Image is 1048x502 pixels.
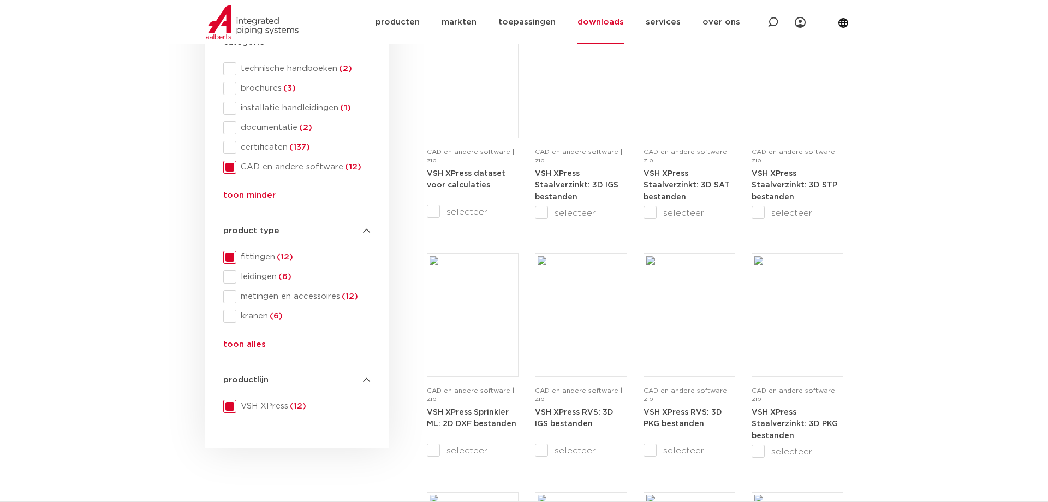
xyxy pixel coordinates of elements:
span: brochures [236,83,370,94]
a: VSH XPress RVS: 3D IGS bestanden [535,408,614,428]
img: Download-Placeholder-1.png [538,17,624,135]
a: VSH XPress RVS: 3D PKG bestanden [644,408,722,428]
span: (137) [288,143,310,151]
label: selecteer [752,445,843,458]
div: kranen(6) [223,310,370,323]
span: CAD en andere software | zip [644,387,731,402]
span: CAD en andere software | zip [427,149,514,163]
span: CAD en andere software | zip [752,149,839,163]
span: leidingen [236,271,370,282]
span: fittingen [236,252,370,263]
div: documentatie(2) [223,121,370,134]
span: CAD en andere software | zip [535,387,622,402]
button: toon minder [223,189,276,206]
img: Download-Placeholder-1.png [430,256,516,374]
span: documentatie [236,122,370,133]
img: Download-Placeholder-1.png [646,256,733,374]
img: Download-Placeholder-1.png [646,17,733,135]
div: leidingen(6) [223,270,370,284]
label: selecteer [427,444,519,457]
span: CAD en andere software | zip [644,149,731,163]
div: certificaten(137) [223,141,370,154]
img: Download-Placeholder-1.png [754,256,841,374]
div: fittingen(12) [223,251,370,264]
img: Download-Placeholder-1.png [430,17,516,135]
label: selecteer [752,206,843,220]
h4: product type [223,225,370,238]
a: VSH XPress Staalverzinkt: 3D STP bestanden [752,169,837,201]
span: (3) [282,84,296,92]
span: kranen [236,311,370,322]
div: technische handboeken(2) [223,62,370,75]
div: brochures(3) [223,82,370,95]
a: VSH XPress Sprinkler ML: 2D DXF bestanden [427,408,516,428]
strong: VSH XPress Staalverzinkt: 3D SAT bestanden [644,170,730,201]
a: VSH XPress Staalverzinkt: 3D SAT bestanden [644,169,730,201]
label: selecteer [427,205,519,218]
span: (12) [275,253,293,261]
span: (12) [340,292,358,300]
div: metingen en accessoires(12) [223,290,370,303]
span: certificaten [236,142,370,153]
span: CAD en andere software | zip [427,387,514,402]
strong: VSH XPress Staalverzinkt: 3D IGS bestanden [535,170,618,201]
img: Download-Placeholder-1.png [754,17,841,135]
span: (12) [343,163,361,171]
span: (6) [268,312,283,320]
span: VSH XPress [236,401,370,412]
strong: VSH XPress Staalverzinkt: 3D STP bestanden [752,170,837,201]
span: technische handboeken [236,63,370,74]
span: (2) [297,123,312,132]
span: metingen en accessoires [236,291,370,302]
strong: VSH XPress dataset voor calculaties [427,170,505,190]
label: selecteer [644,206,735,220]
span: installatie handleidingen [236,103,370,114]
label: selecteer [535,206,627,220]
label: selecteer [535,444,627,457]
div: CAD en andere software(12) [223,161,370,174]
button: toon alles [223,338,266,356]
label: selecteer [644,444,735,457]
span: CAD en andere software [236,162,370,173]
div: VSH XPress(12) [223,400,370,413]
span: (6) [277,273,291,281]
a: VSH XPress dataset voor calculaties [427,169,505,190]
h4: productlijn [223,374,370,387]
div: installatie handleidingen(1) [223,102,370,115]
img: Download-Placeholder-1.png [538,256,624,374]
a: VSH XPress Staalverzinkt: 3D IGS bestanden [535,169,618,201]
a: VSH XPress Staalverzinkt: 3D PKG bestanden [752,408,838,440]
span: (1) [338,104,351,112]
span: CAD en andere software | zip [752,387,839,402]
span: CAD en andere software | zip [535,149,622,163]
span: (12) [288,402,306,410]
span: (2) [337,64,352,73]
